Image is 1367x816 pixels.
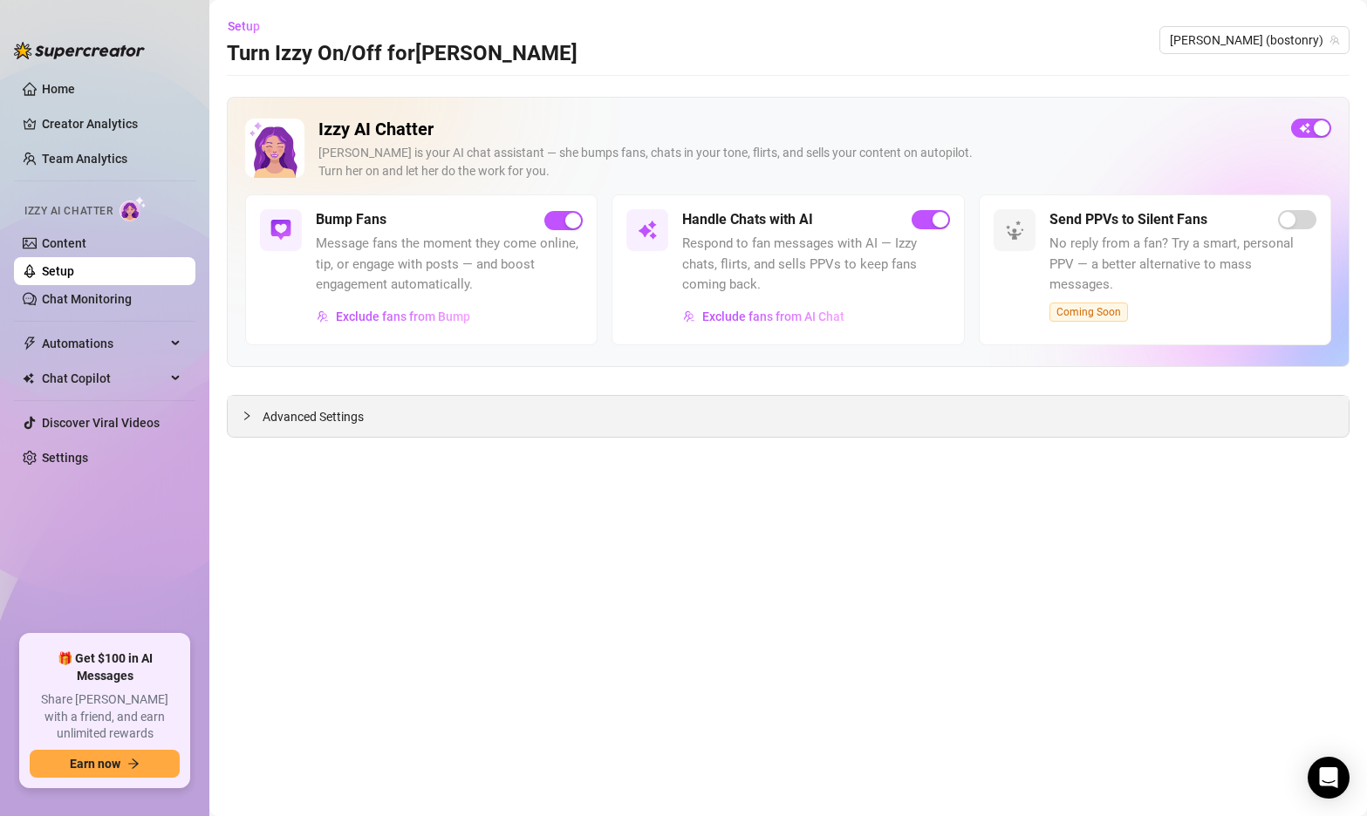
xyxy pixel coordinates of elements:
[228,19,260,33] span: Setup
[42,236,86,250] a: Content
[1170,27,1339,53] span: Ryan (bostonry)
[702,309,844,323] span: Exclude fans from AI Chat
[42,364,166,392] span: Chat Copilot
[1004,220,1025,241] img: svg%3e
[42,330,166,357] span: Automations
[14,42,145,59] img: logo-BBDzfeDw.svg
[242,411,252,421] span: collapsed
[316,234,583,296] span: Message fans the moment they come online, tip, or engage with posts — and boost engagement automa...
[316,303,471,330] button: Exclude fans from Bump
[24,203,113,220] span: Izzy AI Chatter
[30,650,180,684] span: 🎁 Get $100 in AI Messages
[42,292,132,306] a: Chat Monitoring
[227,40,578,68] h3: Turn Izzy On/Off for [PERSON_NAME]
[1049,234,1316,296] span: No reply from a fan? Try a smart, personal PPV — a better alternative to mass messages.
[23,337,37,350] span: thunderbolt
[70,757,120,771] span: Earn now
[127,758,140,770] span: arrow-right
[23,372,34,384] img: Chat Copilot
[42,451,88,465] a: Settings
[1049,209,1207,230] h5: Send PPVs to Silent Fans
[42,152,127,166] a: Team Analytics
[637,220,658,241] img: svg%3e
[42,110,181,138] a: Creator Analytics
[682,303,845,330] button: Exclude fans from AI Chat
[263,407,364,426] span: Advanced Settings
[270,220,291,241] img: svg%3e
[336,309,470,323] span: Exclude fans from Bump
[242,406,263,425] div: collapsed
[317,310,329,323] img: svg%3e
[227,12,274,40] button: Setup
[30,750,180,778] button: Earn nowarrow-right
[683,310,695,323] img: svg%3e
[30,691,180,743] span: Share [PERSON_NAME] with a friend, and earn unlimited rewards
[1049,303,1128,322] span: Coming Soon
[682,234,949,296] span: Respond to fan messages with AI — Izzy chats, flirts, and sells PPVs to keep fans coming back.
[245,119,304,178] img: Izzy AI Chatter
[318,119,1277,140] h2: Izzy AI Chatter
[1329,35,1340,45] span: team
[42,82,75,96] a: Home
[316,209,386,230] h5: Bump Fans
[318,144,1277,180] div: [PERSON_NAME] is your AI chat assistant — she bumps fans, chats in your tone, flirts, and sells y...
[42,416,160,430] a: Discover Viral Videos
[682,209,813,230] h5: Handle Chats with AI
[42,264,74,278] a: Setup
[120,196,147,221] img: AI Chatter
[1308,757,1350,799] div: Open Intercom Messenger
